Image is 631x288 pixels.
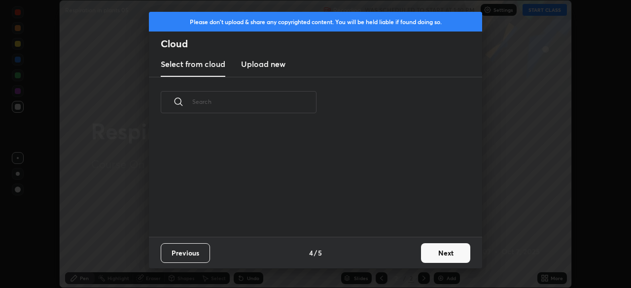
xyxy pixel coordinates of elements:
h3: Select from cloud [161,58,225,70]
input: Search [192,81,316,123]
h2: Cloud [161,37,482,50]
button: Next [421,243,470,263]
h4: / [314,248,317,258]
h3: Upload new [241,58,285,70]
div: Please don't upload & share any copyrighted content. You will be held liable if found doing so. [149,12,482,32]
h4: 4 [309,248,313,258]
h4: 5 [318,248,322,258]
button: Previous [161,243,210,263]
